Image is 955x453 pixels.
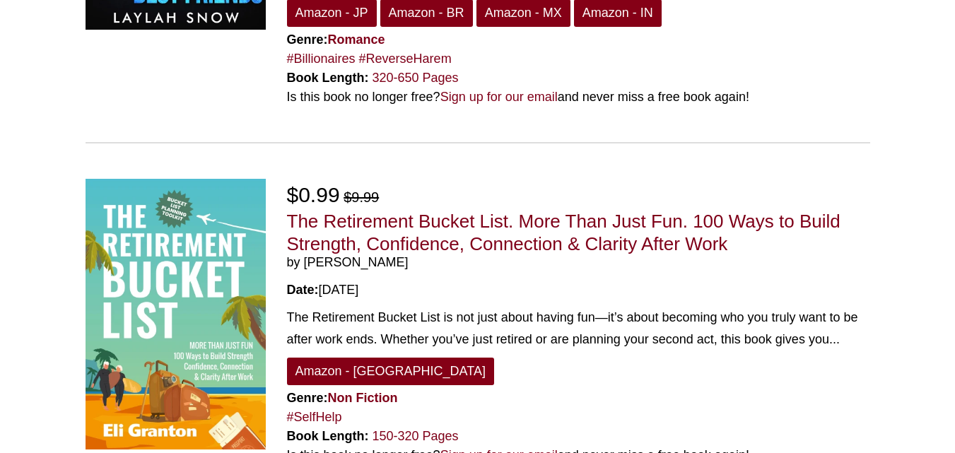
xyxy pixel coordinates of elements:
a: 320-650 Pages [373,71,459,85]
a: #ReverseHarem [359,52,452,66]
a: Amazon - [GEOGRAPHIC_DATA] [287,358,494,385]
a: 150-320 Pages [373,429,459,443]
a: #SelfHelp [287,410,342,424]
strong: Book Length: [287,71,369,85]
a: Romance [328,33,385,47]
div: Is this book no longer free? and never miss a free book again! [287,88,870,107]
strong: Genre: [287,33,385,47]
strong: Book Length: [287,429,369,443]
a: The Retirement Bucket List. More Than Just Fun. 100 Ways to Build Strength, Confidence, Connectio... [287,211,840,254]
div: [DATE] [287,281,870,300]
span: by [PERSON_NAME] [287,255,870,271]
a: Sign up for our email [440,90,558,104]
a: Non Fiction [328,391,398,405]
span: $0.99 [287,183,340,206]
img: The Retirement Bucket List. More Than Just Fun. 100 Ways to Build Strength, Confidence, Connectio... [86,179,266,449]
div: The Retirement Bucket List is not just about having fun—it’s about becoming who you truly want to... [287,307,870,350]
del: $9.99 [344,189,379,205]
a: #Billionaires [287,52,356,66]
strong: Date: [287,283,319,297]
strong: Genre: [287,391,398,405]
